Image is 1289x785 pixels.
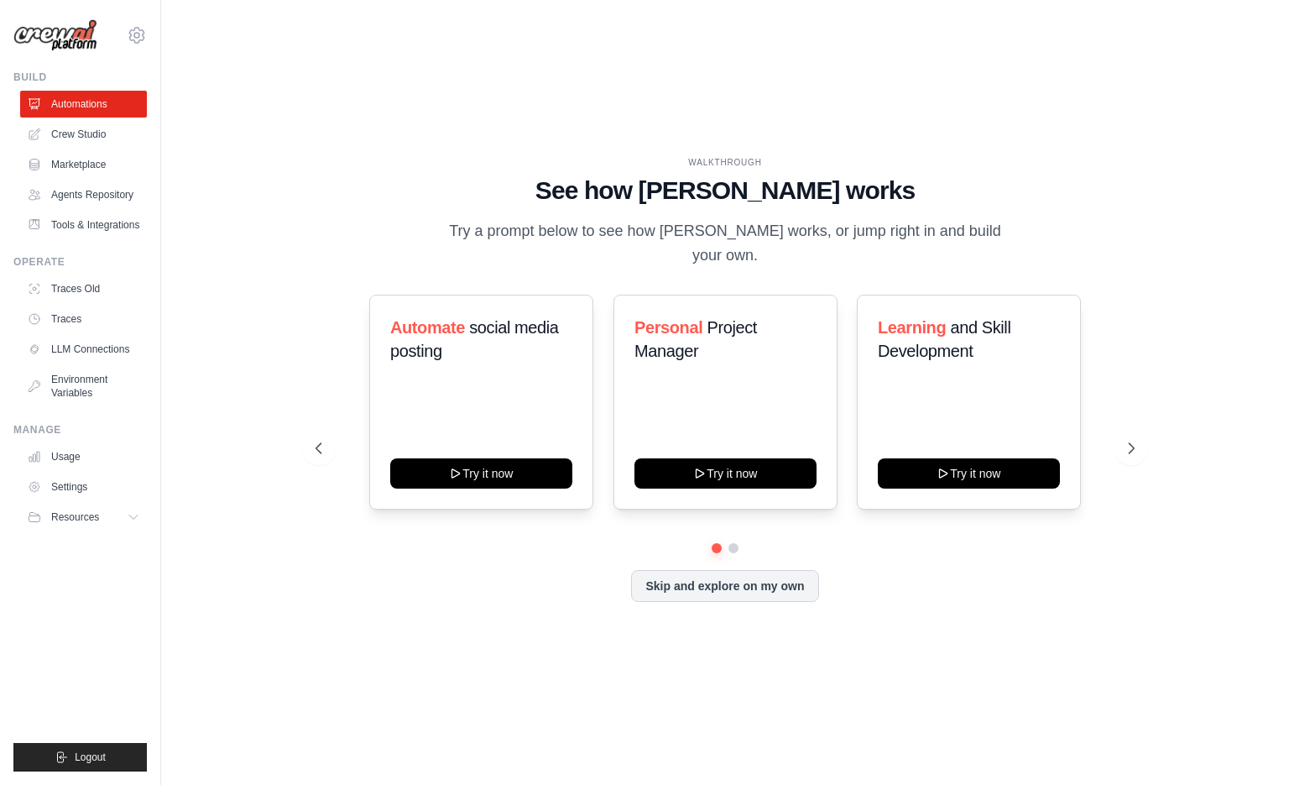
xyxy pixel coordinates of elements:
[20,474,147,500] a: Settings
[13,71,147,84] div: Build
[631,570,818,602] button: Skip and explore on my own
[13,423,147,437] div: Manage
[20,151,147,178] a: Marketplace
[390,318,465,337] span: Automate
[20,306,147,332] a: Traces
[75,751,106,764] span: Logout
[20,443,147,470] a: Usage
[13,743,147,772] button: Logout
[20,336,147,363] a: LLM Connections
[13,19,97,52] img: Logo
[634,318,757,360] span: Project Manager
[51,510,99,524] span: Resources
[390,318,559,360] span: social media posting
[316,175,1135,206] h1: See how [PERSON_NAME] works
[20,181,147,208] a: Agents Repository
[443,219,1007,269] p: Try a prompt below to see how [PERSON_NAME] works, or jump right in and build your own.
[20,504,147,531] button: Resources
[634,458,817,489] button: Try it now
[878,458,1060,489] button: Try it now
[878,318,946,337] span: Learning
[20,275,147,302] a: Traces Old
[316,156,1135,169] div: WALKTHROUGH
[634,318,702,337] span: Personal
[20,121,147,148] a: Crew Studio
[13,255,147,269] div: Operate
[20,91,147,118] a: Automations
[390,458,572,489] button: Try it now
[20,366,147,406] a: Environment Variables
[20,212,147,238] a: Tools & Integrations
